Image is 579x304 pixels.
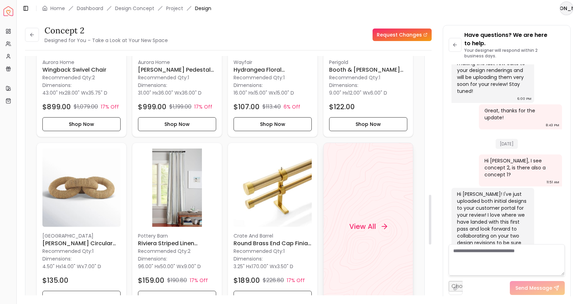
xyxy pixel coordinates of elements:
[138,81,167,89] p: Dimensions:
[277,263,293,270] span: 3.50" D
[138,248,216,255] p: Recommended Qty: 2
[42,117,121,131] button: Shop Now
[138,117,216,131] button: Shop Now
[42,66,121,74] h6: Wingback Swivel Chair
[44,25,168,36] h3: concept 2
[263,276,284,285] p: $226.80
[329,89,387,96] p: x x
[329,81,358,89] p: Dimensions:
[138,66,216,74] h6: [PERSON_NAME] Pedestal Bistro Table
[560,1,573,15] button: [PERSON_NAME]
[234,89,252,96] span: 16.00" H
[138,239,216,248] h6: Riviera Striped Linen Cotton Rod Pocket Curtain
[138,263,158,270] span: 96.00" H
[373,29,432,41] a: Request Changes
[190,277,208,284] p: 17% Off
[42,59,121,66] p: aurora home
[547,179,559,186] div: 11:51 AM
[169,103,191,111] p: $1,199.00
[167,276,187,285] p: $190.80
[42,74,121,81] p: Recommended Qty: 2
[195,5,211,12] span: Design
[329,89,346,96] span: 9.00" H
[234,263,249,270] span: 3.25" H
[464,48,565,59] p: Your designer will respond within 2 business days.
[166,5,183,12] a: Project
[234,275,260,285] h4: $189.00
[329,102,355,112] h4: $122.00
[3,6,13,16] img: Spacejoy Logo
[138,149,216,227] img: Riviera Striped Linen Cotton Rod Pocket Curtain image
[234,102,260,112] h4: $107.00
[42,232,121,239] p: [GEOGRAPHIC_DATA]
[42,239,121,248] h6: [PERSON_NAME] Circular Chain Link Decorative Object
[254,89,274,96] span: 15.00" W
[349,222,376,231] h4: View All
[234,239,312,248] h6: Round Brass End Cap Finial and Double Curtain Rod Set 120"-170"
[234,263,293,270] p: x x
[42,102,71,112] h4: $899.00
[234,149,312,227] img: Round Brass End Cap Finial and Double Curtain Rod Set 120"-170" image
[370,89,387,96] span: 6.00" D
[262,103,281,111] p: $113.40
[42,89,107,96] p: x x
[348,89,368,96] span: 12.00" W
[88,89,107,96] span: 35.75" D
[464,31,565,48] p: Have questions? We are here to help.
[184,263,201,270] span: 9.00" D
[62,263,82,270] span: 14.00" W
[182,89,202,96] span: 36.00" D
[160,263,181,270] span: 50.00" W
[42,255,72,263] p: Dimensions:
[42,81,72,89] p: Dimensions:
[42,275,68,285] h4: $135.00
[101,103,119,110] p: 17% Off
[138,59,216,66] p: aurora home
[457,46,528,95] div: Hey [PERSON_NAME]! Wanted to share that I am making the last few edits to your design renderings ...
[138,89,156,96] span: 31.00" H
[115,5,154,12] li: Design Concept
[496,139,518,149] span: [DATE]
[42,263,59,270] span: 4.50" H
[138,275,164,285] h4: $159.00
[517,95,531,102] div: 6:00 PM
[138,74,216,81] p: Recommended Qty: 1
[234,248,312,255] p: Recommended Qty: 1
[234,89,294,96] p: x x
[234,117,312,131] button: Shop Now
[138,232,216,239] p: Pottery Barn
[158,89,179,96] span: 36.00" W
[42,263,101,270] p: x x
[484,107,555,121] div: Great, thanks for the update!
[276,89,294,96] span: 15.00" D
[138,102,166,112] h4: $999.00
[252,263,275,270] span: 170.00" W
[234,59,312,66] p: Wayfair
[77,5,103,12] a: Dashboard
[42,149,121,227] img: Minze Circular Chain Link Decorative Object image
[329,74,407,81] p: Recommended Qty: 1
[329,66,407,74] h6: Booth & [PERSON_NAME] Modern Fog Colorstak Set4
[74,103,98,111] p: $1,079.00
[284,103,300,110] p: 6% Off
[234,232,312,239] p: Crate And Barrel
[3,6,13,16] a: Spacejoy
[329,117,407,131] button: Shop Now
[65,89,86,96] span: 28.00" W
[50,5,65,12] a: Home
[138,89,202,96] p: x x
[484,157,555,178] div: Hi [PERSON_NAME], I see concept 2, is there also a concept 1?
[42,248,121,255] p: Recommended Qty: 1
[234,255,263,263] p: Dimensions:
[234,66,312,74] h6: Hydrangea Floral Arrangement in [GEOGRAPHIC_DATA]
[42,5,211,12] nav: breadcrumb
[287,277,305,284] p: 17% Off
[84,263,101,270] span: 7.00" D
[546,122,559,129] div: 8:43 PM
[138,263,201,270] p: x x
[457,191,528,295] div: Hi [PERSON_NAME]! I've just uploaded both initial designs to your customer portal for your review...
[329,59,407,66] p: Perigold
[234,81,263,89] p: Dimensions:
[42,89,62,96] span: 43.00" H
[44,37,168,44] small: Designed for You – Take a Look at Your New Space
